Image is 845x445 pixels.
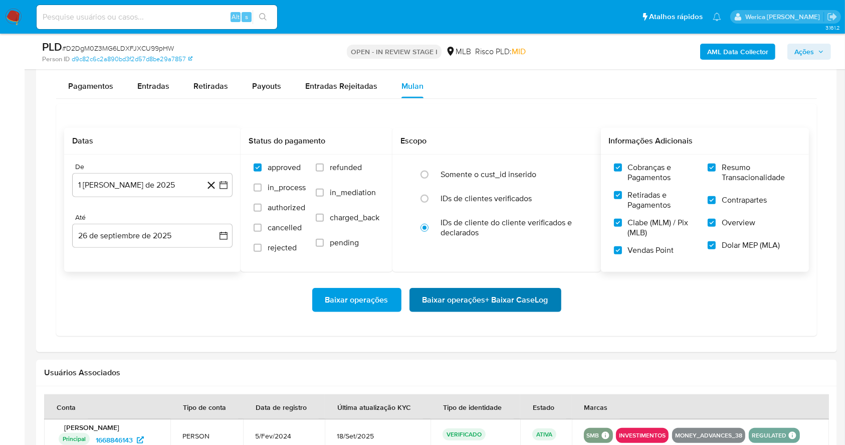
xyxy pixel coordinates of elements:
[787,44,831,60] button: Ações
[347,45,442,59] p: OPEN - IN REVIEW STAGE I
[794,44,814,60] span: Ações
[253,10,273,24] button: search-icon
[512,46,526,57] span: MID
[827,12,837,22] a: Sair
[42,39,62,55] b: PLD
[245,12,248,22] span: s
[745,12,823,22] p: werica.jgaldencio@mercadolivre.com
[42,55,70,64] b: Person ID
[707,44,768,60] b: AML Data Collector
[62,43,174,53] span: # D2DgM0Z3MG6LDXFJXCU99pHW
[72,55,192,64] a: d9c82c6c2a890bd3f2d57d8be29a7857
[44,368,829,378] h2: Usuários Associados
[232,12,240,22] span: Alt
[446,46,471,57] div: MLB
[700,44,775,60] button: AML Data Collector
[713,13,721,21] a: Notificações
[825,24,840,32] span: 3.161.2
[37,11,277,24] input: Pesquise usuários ou casos...
[649,12,703,22] span: Atalhos rápidos
[475,46,526,57] span: Risco PLD:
